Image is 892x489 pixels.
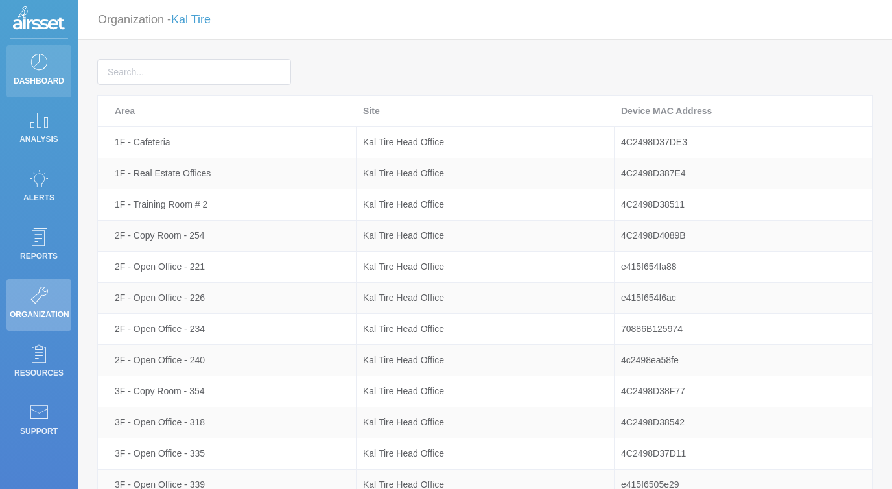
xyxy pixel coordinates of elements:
div: Site [357,104,615,119]
div: Kal Tire Head Office [357,197,614,212]
div: 4C2498D38511 [615,197,872,212]
div: 3F - Open Office - 318 [108,415,356,430]
div: Kal Tire Head Office [357,166,614,181]
div: 1F - Real Estate Offices [108,166,356,181]
a: Alerts [6,162,71,214]
div: 4C2498D4089B [615,228,872,243]
p: Organization - [98,8,211,32]
p: Dashboard [10,71,68,91]
div: 3F - Copy Room - 354 [108,384,356,399]
div: 4C2498D37D11 [615,446,872,461]
div: Kal Tire Head Office [357,353,614,368]
a: Reports [6,221,71,272]
a: Support [6,396,71,447]
a: Resources [6,337,71,389]
div: 2F - Open Office - 221 [108,259,356,274]
a: Analysis [6,104,71,156]
div: Kal Tire Head Office [357,446,614,461]
img: Logo [13,6,65,32]
p: Support [10,422,68,441]
input: Search... [97,59,291,85]
div: 2F - Open Office - 226 [108,291,356,305]
div: Device MAC Address [615,104,873,119]
div: 4C2498D387E4 [615,166,872,181]
div: 1F - Training Room # 2 [108,197,356,212]
p: Analysis [10,130,68,149]
div: Kal Tire Head Office [357,415,614,430]
p: Alerts [10,188,68,208]
a: Kal Tire [171,13,211,26]
a: Organization [6,279,71,331]
div: Kal Tire Head Office [357,135,614,150]
div: 2F - Copy Room - 254 [108,228,356,243]
div: Kal Tire Head Office [357,259,614,274]
a: Dashboard [6,45,71,97]
div: Kal Tire Head Office [357,384,614,399]
div: 4C2498D38F77 [615,384,872,399]
div: e415f654fa88 [615,259,872,274]
div: Kal Tire Head Office [357,228,614,243]
div: 2F - Open Office - 240 [108,353,356,368]
div: Kal Tire Head Office [357,322,614,337]
div: 4C2498D37DE3 [615,135,872,150]
div: 1F - Cafeteria [108,135,356,150]
p: Reports [10,246,68,266]
div: Kal Tire Head Office [357,291,614,305]
div: 70886B125974 [615,322,872,337]
div: 4c2498ea58fe [615,353,872,368]
p: Organization [10,305,68,324]
div: 2F - Open Office - 234 [108,322,356,337]
div: Area [108,104,357,119]
div: e415f654f6ac [615,291,872,305]
p: Resources [10,363,68,383]
div: 3F - Open Office - 335 [108,446,356,461]
div: 4C2498D38542 [615,415,872,430]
